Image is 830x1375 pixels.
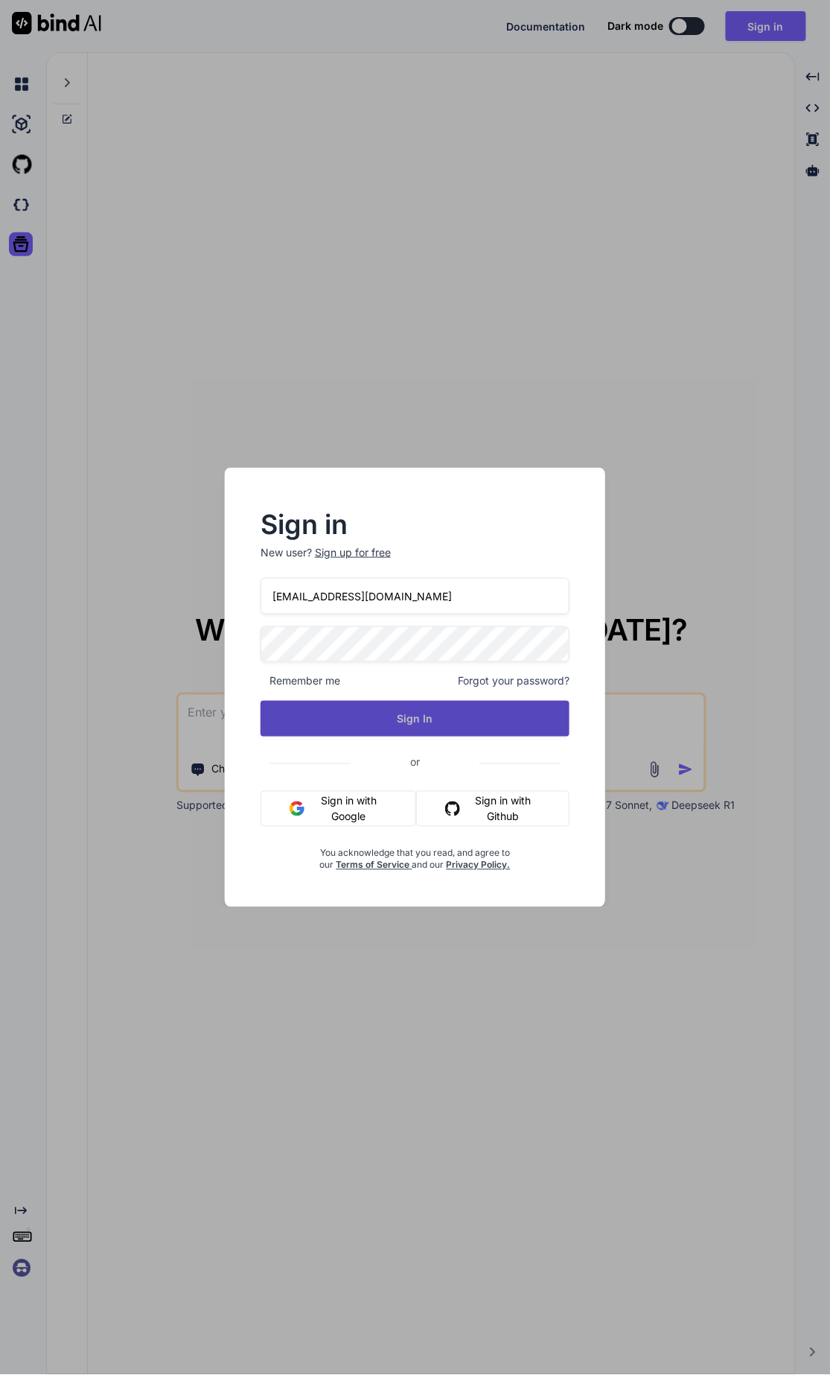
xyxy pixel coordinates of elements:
p: New user? [261,545,569,578]
a: Privacy Policy. [447,860,511,871]
div: Sign up for free [315,545,391,560]
button: Sign in with Google [261,791,416,827]
h2: Sign in [261,512,569,536]
button: Sign in with Github [416,791,569,827]
a: Terms of Service [336,860,412,871]
input: Login or Email [261,578,569,615]
button: Sign In [261,701,569,737]
span: Forgot your password? [458,674,569,689]
span: or [351,744,479,781]
span: Remember me [261,674,340,689]
img: github [445,801,460,816]
div: You acknowledge that you read, and agree to our and our [312,839,518,871]
img: google [290,801,304,816]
